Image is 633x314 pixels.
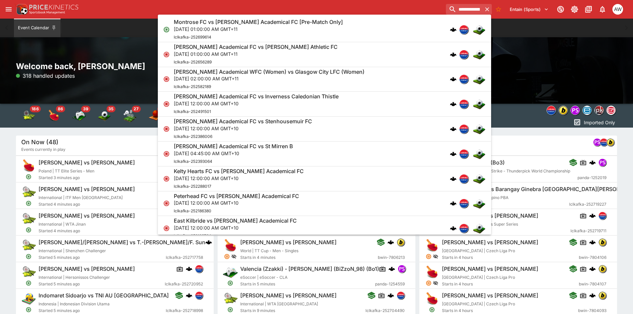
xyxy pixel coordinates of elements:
[473,72,486,86] img: soccer.png
[442,307,578,314] span: Starts in 4 hours
[47,109,60,122] img: table_tennis
[397,292,404,299] img: lclkafka.png
[240,307,366,314] span: Starts in 9 minutes
[205,239,212,246] img: logo-cerberus.svg
[39,159,135,166] h6: [PERSON_NAME] vs [PERSON_NAME]
[598,265,606,273] div: bwin
[39,254,166,261] span: Started 5 minutes ago
[459,174,469,183] div: lclkafka
[571,106,580,115] img: pandascore.png
[545,104,617,117] div: Event type filters
[174,35,211,40] span: lclkafka-252699614
[433,280,438,286] svg: Hidden
[599,159,606,166] img: pandascore.png
[559,106,568,115] div: bwin
[148,109,161,122] img: basketball
[460,199,468,208] img: lclkafka.png
[174,159,212,164] span: lclkafka-252393064
[559,106,568,115] img: bwin.png
[473,147,486,160] img: soccer.png
[442,248,515,253] span: [GEOGRAPHIC_DATA] | Czech Liga Pro
[174,26,343,33] p: [DATE] 01:00:00 AM GMT+11
[163,225,170,232] svg: Closed
[39,212,135,219] h6: [PERSON_NAME] vs [PERSON_NAME]
[446,4,482,15] input: search
[174,84,211,89] span: lclkafka-252582189
[442,292,538,299] h6: [PERSON_NAME] vs [PERSON_NAME]
[442,281,579,287] span: Starts in 4 hours
[26,254,32,260] svg: Open
[388,265,395,272] img: logo-cerberus.svg
[571,117,617,128] button: Imported Only
[174,199,299,206] p: [DATE] 12:00:00 AM GMT+10
[132,106,141,112] span: 27
[174,75,365,82] p: [DATE] 02:00:00 AM GMT+11
[163,76,170,82] svg: Closed
[174,100,339,107] p: [DATE] 12:00:00 AM GMT+10
[460,100,468,108] img: lclkafka.png
[21,291,36,306] img: volleyball.png
[39,228,164,234] span: Started 4 minutes ago
[240,292,337,299] h6: [PERSON_NAME] vs [PERSON_NAME]
[165,281,203,287] span: lclkafka-252720952
[72,109,86,122] img: esports
[39,307,166,314] span: Started 5 minutes ago
[21,146,65,153] span: Events currently in play
[589,265,596,272] div: cerberus
[26,227,32,233] svg: Open
[442,275,515,280] span: [GEOGRAPHIC_DATA] | Czech Liga Pro
[163,126,170,132] svg: Closed
[174,68,365,75] h6: [PERSON_NAME] Academical WFC (Women) vs Glasgow City LFC (Women)
[30,106,41,112] span: 186
[397,238,405,246] div: bwin
[599,292,606,299] img: bwin.png
[397,291,405,299] div: lclkafka
[186,265,192,272] div: cerberus
[227,280,233,286] svg: Open
[598,212,606,220] div: lclkafka
[39,195,123,200] span: International | ITF Men [GEOGRAPHIC_DATA]
[589,265,596,272] img: logo-cerberus.svg
[21,265,36,279] img: tennis.png
[388,265,395,272] div: cerberus
[589,239,596,246] div: cerberus
[123,109,136,122] img: badminton
[224,254,230,260] svg: Suspended
[195,265,203,272] img: lclkafka.png
[593,139,601,146] img: pandascore.png
[450,200,457,207] div: cerberus
[593,138,601,146] div: pandascore
[56,106,65,112] span: 86
[39,174,175,181] span: Started 3 minutes ago
[174,184,211,189] span: lclkafka-252288017
[433,254,438,259] svg: Hidden
[98,109,111,122] div: Soccer
[460,25,468,34] img: lclkafka.png
[174,208,211,213] span: lclkafka-252186380
[21,238,36,253] img: tennis.png
[450,151,457,157] div: cerberus
[387,239,394,246] div: cerberus
[473,122,486,136] img: soccer.png
[174,19,343,26] h6: Montrose FC vs [PERSON_NAME] Academical FC [Pre-Match Only]
[459,50,469,59] div: lclkafka
[174,175,304,182] p: [DATE] 12:00:00 AM GMT+10
[163,101,170,107] svg: Closed
[555,3,567,15] button: Connected to PK
[26,280,32,286] svg: Open
[39,239,205,246] h6: [PERSON_NAME]/[PERSON_NAME] vs T.-[PERSON_NAME]/F. Sun
[450,225,457,232] img: logo-cerberus.svg
[21,158,36,173] img: table_tennis.png
[157,106,165,112] span: 19
[123,109,136,122] div: Badminton
[578,174,606,181] span: panda-1252019
[39,281,165,287] span: Started 5 minutes ago
[459,224,469,233] div: lclkafka
[223,238,238,253] img: table_tennis.png
[579,254,606,261] span: bwin-7804106
[589,212,596,219] div: cerberus
[174,224,297,231] p: [DATE] 12:00:00 AM GMT+10
[450,101,457,107] img: logo-cerberus.svg
[16,72,75,80] p: 318 handled updates
[240,275,287,280] span: eSoccer | eSoccer - CLA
